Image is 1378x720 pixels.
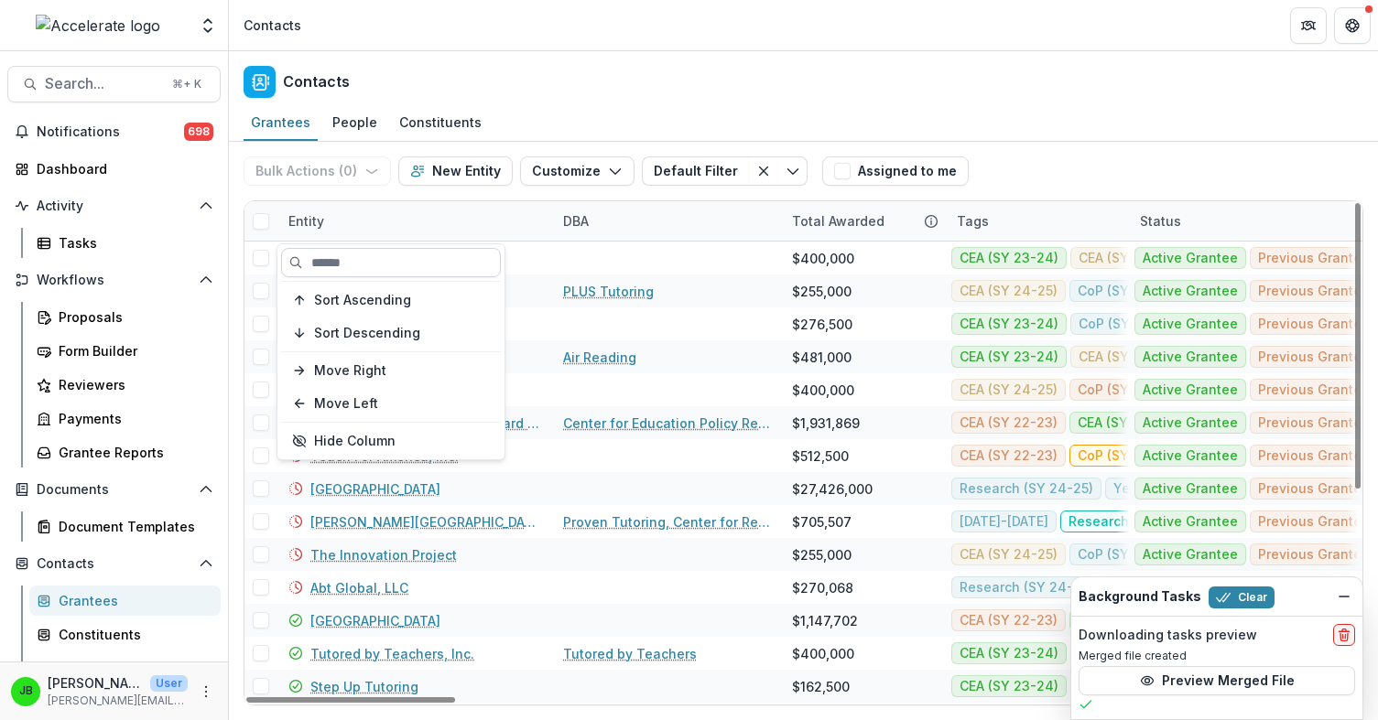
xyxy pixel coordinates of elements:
span: Previous Grantee [1258,415,1370,431]
div: Tags [946,201,1129,241]
span: CoP (SY 24-25) [1078,382,1177,398]
span: Documents [37,482,191,498]
span: Search... [45,75,161,92]
div: $400,000 [792,249,854,268]
div: $162,500 [792,677,850,696]
a: Communications [29,653,221,683]
h2: Contacts [283,73,350,91]
span: 698 [184,123,213,141]
span: CoP (SY 22-23) [1078,284,1177,299]
button: Open entity switcher [195,7,221,44]
a: Proven Tutoring, Center for Research & Reform in Education (CRRE) [563,512,770,532]
span: Research [1069,514,1129,530]
button: Hide Column [281,426,501,456]
span: [DATE]-[DATE] [960,514,1048,530]
div: Form Builder [59,341,206,360]
button: Move Right [281,356,501,385]
div: $27,426,000 [792,479,873,499]
span: CEA (SY 24-25) [1079,349,1177,365]
span: CEA (SY 24-25) [1079,251,1177,266]
button: Move Left [281,389,501,418]
p: [PERSON_NAME] [48,673,143,693]
button: Toggle menu [778,156,808,186]
button: New Entity [398,156,513,186]
span: Active Grantee [1143,415,1238,431]
span: Active Grantee [1143,481,1238,497]
button: Open Contacts [7,549,221,578]
div: Proposals [59,307,206,327]
span: CEA (SY 24-25) [960,382,1058,398]
a: Abt Global, LLC [310,578,408,597]
span: CEA (SY 24-25) [960,547,1058,563]
div: $705,507 [792,512,852,532]
a: Form Builder [29,336,221,366]
div: Status [1129,201,1358,241]
a: Tutored by Teachers [563,644,697,663]
div: DBA [552,211,600,231]
span: Sort Descending [314,326,420,341]
span: Workflows [37,273,191,288]
div: Status [1129,211,1192,231]
button: delete [1333,624,1355,646]
div: $1,931,869 [792,414,860,433]
button: Sort Descending [281,318,501,348]
div: $255,000 [792,545,852,564]
div: Total Awarded [781,201,946,241]
a: PLUS Tutoring [563,282,654,301]
div: $276,500 [792,315,852,334]
button: More [195,681,217,703]
a: Document Templates [29,511,221,542]
div: ⌘ + K [168,74,205,94]
img: Accelerate logo [36,15,160,37]
a: Constituents [29,619,221,650]
span: Research (SY 24-25) [960,580,1093,596]
button: Bulk Actions (0) [244,156,391,186]
span: CEA (SY 23-24) [960,646,1058,661]
span: Active Grantee [1143,349,1238,365]
button: Search... [7,66,221,102]
div: $400,000 [792,381,854,400]
span: Sort Ascending [314,293,411,308]
h2: Downloading tasks preview [1079,628,1257,643]
div: Tags [946,211,1000,231]
span: Active Grantee [1143,448,1238,464]
div: Jennifer Bronson [19,685,33,697]
span: Active Grantee [1143,251,1238,266]
div: Tasks [59,233,206,253]
button: Customize [520,156,635,186]
a: Air Reading [563,348,636,367]
button: Sort Ascending [281,285,501,315]
a: Tutored by Teachers, Inc. [310,644,474,663]
span: Active Grantee [1143,547,1238,563]
a: [GEOGRAPHIC_DATA] [310,479,440,499]
span: CEA (SY 23-24) [960,679,1058,694]
button: Partners [1290,7,1327,44]
div: Entity [277,201,552,241]
p: [PERSON_NAME][EMAIL_ADDRESS][PERSON_NAME][DOMAIN_NAME] [48,693,188,709]
div: Grantee Reports [59,443,206,462]
div: DBA [552,201,781,241]
span: CEA (SY 22-23) [960,415,1058,431]
a: Tasks [29,228,221,258]
div: Entity [277,211,335,231]
button: Notifications698 [7,117,221,146]
span: Year 1 (SY 21-22) [1113,481,1222,497]
button: Default Filter [642,156,749,186]
div: $270,068 [792,578,853,597]
button: Preview Merged File [1079,666,1355,695]
div: Grantees [244,109,318,135]
span: CEA (SY 23-24) [960,317,1058,332]
span: Research (SY 24-25) [960,481,1093,497]
div: Document Templates [59,517,206,536]
a: Constituents [392,105,489,141]
span: Previous Grantee [1258,481,1370,497]
span: Previous Grantee [1258,514,1370,530]
p: Merged file created [1079,648,1355,664]
span: Previous Grantee [1258,547,1370,563]
a: People [325,105,385,141]
div: $400,000 [792,644,854,663]
div: Communications [59,659,206,678]
span: Contacts [37,556,191,572]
